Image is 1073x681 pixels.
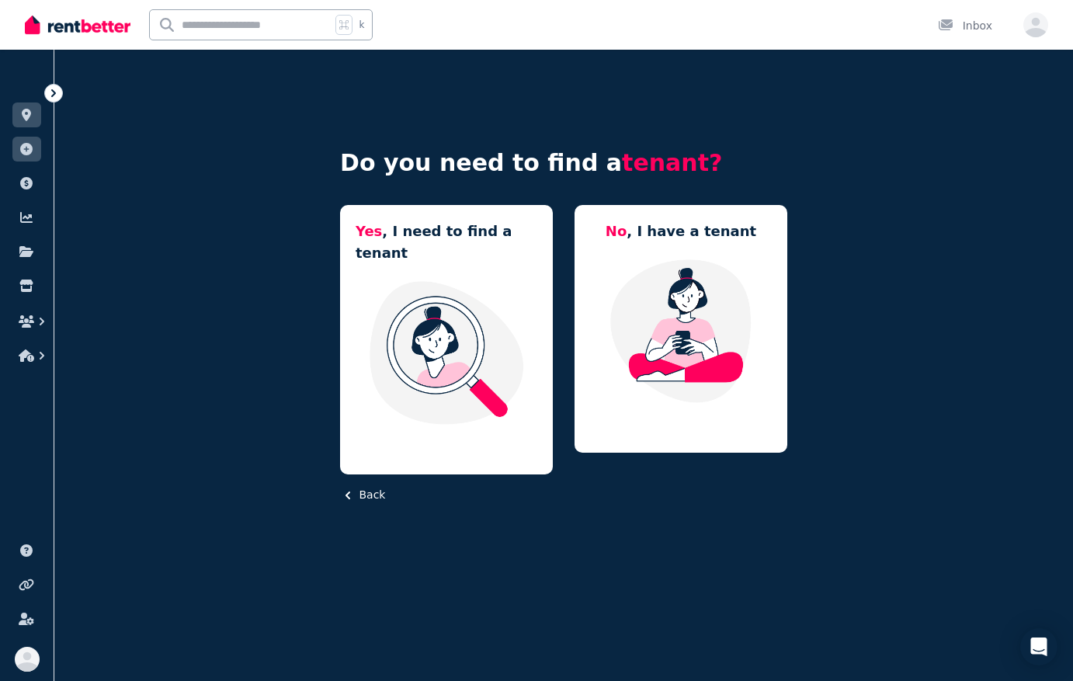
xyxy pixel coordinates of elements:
button: Back [340,487,385,503]
h4: Do you need to find a [340,149,787,177]
span: tenant? [622,149,722,176]
div: Open Intercom Messenger [1020,628,1057,665]
img: Manage my property [590,258,772,404]
span: k [359,19,364,31]
img: RentBetter [25,13,130,36]
img: I need a tenant [356,280,537,426]
h5: , I need to find a tenant [356,221,537,264]
span: Yes [356,223,382,239]
h5: , I have a tenant [606,221,756,242]
div: Inbox [938,18,992,33]
span: No [606,223,627,239]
